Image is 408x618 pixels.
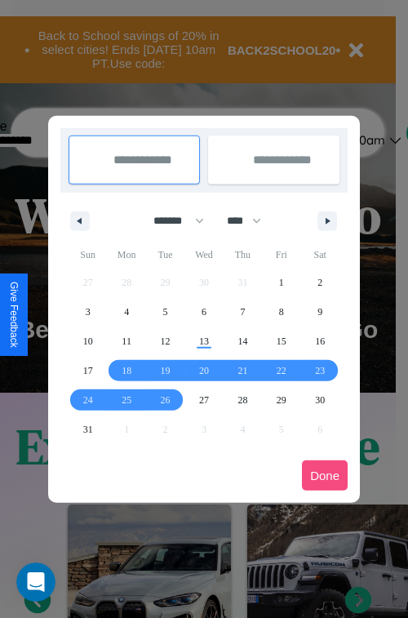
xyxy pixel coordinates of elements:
button: 26 [146,385,184,415]
span: Sun [69,242,107,268]
span: 24 [83,385,93,415]
button: 2 [301,268,339,297]
button: 7 [224,297,262,327]
span: 11 [122,327,131,356]
button: 3 [69,297,107,327]
button: 12 [146,327,184,356]
span: 22 [277,356,286,385]
span: 27 [199,385,209,415]
span: 6 [202,297,206,327]
span: 29 [277,385,286,415]
span: Tue [146,242,184,268]
button: 11 [107,327,145,356]
button: 8 [262,297,300,327]
button: 5 [146,297,184,327]
span: 30 [315,385,325,415]
button: 17 [69,356,107,385]
button: 22 [262,356,300,385]
div: Give Feedback [8,282,20,348]
button: 10 [69,327,107,356]
span: Wed [184,242,223,268]
button: 25 [107,385,145,415]
button: Done [302,460,348,491]
span: Fri [262,242,300,268]
span: 3 [86,297,91,327]
button: 20 [184,356,223,385]
iframe: Intercom live chat [16,562,55,602]
button: 19 [146,356,184,385]
button: 24 [69,385,107,415]
span: 13 [199,327,209,356]
button: 14 [224,327,262,356]
span: 28 [237,385,247,415]
button: 23 [301,356,339,385]
button: 28 [224,385,262,415]
span: 4 [124,297,129,327]
span: Mon [107,242,145,268]
button: 18 [107,356,145,385]
button: 1 [262,268,300,297]
span: 10 [83,327,93,356]
button: 31 [69,415,107,444]
span: 14 [237,327,247,356]
span: 16 [315,327,325,356]
span: 17 [83,356,93,385]
span: 19 [161,356,171,385]
span: 1 [279,268,284,297]
span: 31 [83,415,93,444]
button: 30 [301,385,339,415]
span: 2 [317,268,322,297]
button: 27 [184,385,223,415]
span: 21 [237,356,247,385]
button: 29 [262,385,300,415]
span: 7 [240,297,245,327]
button: 13 [184,327,223,356]
button: 15 [262,327,300,356]
button: 4 [107,297,145,327]
span: 26 [161,385,171,415]
button: 16 [301,327,339,356]
button: 6 [184,297,223,327]
button: 9 [301,297,339,327]
span: 15 [277,327,286,356]
span: 9 [317,297,322,327]
span: Thu [224,242,262,268]
span: 8 [279,297,284,327]
span: 5 [163,297,168,327]
span: 25 [122,385,131,415]
span: 20 [199,356,209,385]
span: Sat [301,242,339,268]
span: 18 [122,356,131,385]
span: 23 [315,356,325,385]
span: 12 [161,327,171,356]
button: 21 [224,356,262,385]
